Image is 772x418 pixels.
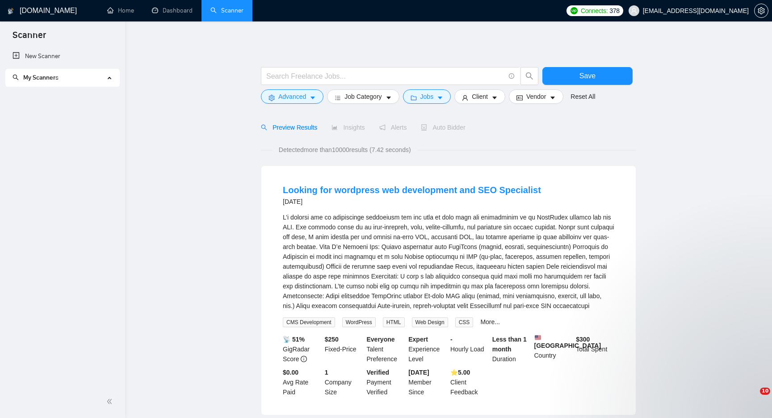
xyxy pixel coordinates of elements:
span: CMS Development [283,317,335,327]
span: search [261,124,267,131]
div: Experience Level [407,333,449,366]
div: GigRadar Score [281,333,323,366]
button: idcardVendorcaret-down [509,89,563,104]
span: Alerts [379,124,407,131]
span: caret-down [310,94,316,101]
div: Duration [491,333,533,366]
a: New Scanner [13,47,112,65]
span: idcard [516,94,523,101]
a: Reset All [571,92,595,101]
a: Looking for wordpress web development and SEO Specialist [283,185,541,195]
b: Expert [408,336,428,343]
span: search [13,74,19,80]
b: - [450,336,453,343]
div: Fixed-Price [323,333,365,366]
span: Scanner [5,29,53,47]
b: Less than 1 month [492,336,527,353]
button: barsJob Categorycaret-down [327,89,399,104]
span: info-circle [301,356,307,362]
span: 378 [609,6,619,16]
button: Save [542,67,633,85]
span: setting [269,94,275,101]
div: Company Size [323,366,365,399]
span: bars [335,94,341,101]
span: WordPress [342,317,376,327]
div: Total Spent [574,333,616,366]
span: search [521,72,538,80]
span: double-left [106,397,115,406]
span: folder [411,94,417,101]
b: Everyone [367,336,395,343]
span: caret-down [437,94,443,101]
img: upwork-logo.png [571,7,578,14]
span: My Scanners [23,74,59,81]
button: folderJobscaret-down [403,89,451,104]
b: [DATE] [408,369,429,376]
a: More... [480,318,500,325]
span: user [631,8,637,14]
span: caret-down [491,94,498,101]
span: CSS [455,317,474,327]
a: setting [754,7,768,14]
span: My Scanners [13,74,59,81]
span: Preview Results [261,124,317,131]
span: caret-down [386,94,392,101]
span: caret-down [550,94,556,101]
b: ⭐️ 5.00 [450,369,470,376]
li: New Scanner [5,47,119,65]
span: Web Design [412,317,448,327]
span: robot [421,124,427,131]
span: user [462,94,468,101]
div: Country [533,333,575,366]
span: Save [579,70,596,81]
img: 🇺🇸 [535,334,541,341]
div: Avg Rate Paid [281,366,323,399]
span: Connects: [581,6,608,16]
span: Vendor [526,92,546,101]
span: notification [379,124,386,131]
b: $ 300 [576,336,590,343]
button: userClientcaret-down [454,89,505,104]
span: Job Category [344,92,382,101]
div: Talent Preference [365,333,407,366]
div: Member Since [407,366,449,399]
span: Advanced [278,92,306,101]
div: Hourly Load [449,333,491,366]
a: dashboardDashboard [152,7,193,14]
b: $0.00 [283,369,298,376]
b: 📡 51% [283,336,305,343]
a: homeHome [107,7,134,14]
iframe: Intercom live chat [742,388,763,409]
span: Client [472,92,488,101]
div: [DATE] [283,196,541,207]
button: search [520,67,538,85]
b: 1 [325,369,328,376]
b: [GEOGRAPHIC_DATA] [534,334,601,349]
button: setting [754,4,768,18]
span: area-chart [331,124,338,131]
span: Insights [331,124,365,131]
b: Verified [367,369,390,376]
span: info-circle [509,73,515,79]
a: searchScanner [210,7,243,14]
input: Search Freelance Jobs... [266,71,505,82]
div: I’m looking for an experienced freelancer who can help me with both the development of my WordPre... [283,212,614,311]
span: Jobs [420,92,434,101]
div: Client Feedback [449,366,491,399]
span: Auto Bidder [421,124,465,131]
span: Detected more than 10000 results (7.42 seconds) [273,145,417,155]
span: HTML [383,317,405,327]
div: Payment Verified [365,366,407,399]
button: settingAdvancedcaret-down [261,89,323,104]
b: $ 250 [325,336,339,343]
span: 10 [760,388,770,395]
img: logo [8,4,14,18]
